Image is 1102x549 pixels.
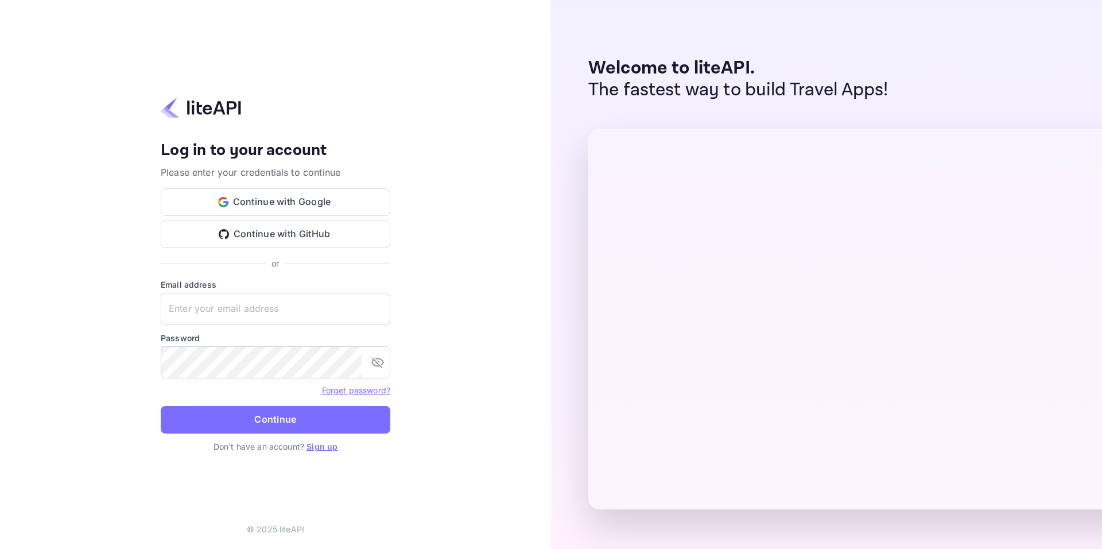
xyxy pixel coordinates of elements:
img: liteapi [161,96,241,119]
p: © 2025 liteAPI [247,523,304,535]
p: Don't have an account? [161,440,390,453]
label: Email address [161,279,390,291]
label: Password [161,332,390,344]
button: toggle password visibility [366,351,389,374]
p: Welcome to liteAPI. [588,57,888,79]
a: Forget password? [322,384,390,396]
a: Sign up [306,442,337,451]
a: Forget password? [322,385,390,395]
p: or [271,257,279,269]
p: The fastest way to build Travel Apps! [588,79,888,101]
p: Please enter your credentials to continue [161,165,390,179]
button: Continue with Google [161,188,390,216]
button: Continue with GitHub [161,221,390,248]
h4: Log in to your account [161,141,390,161]
input: Enter your email address [161,293,390,325]
button: Continue [161,406,390,434]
